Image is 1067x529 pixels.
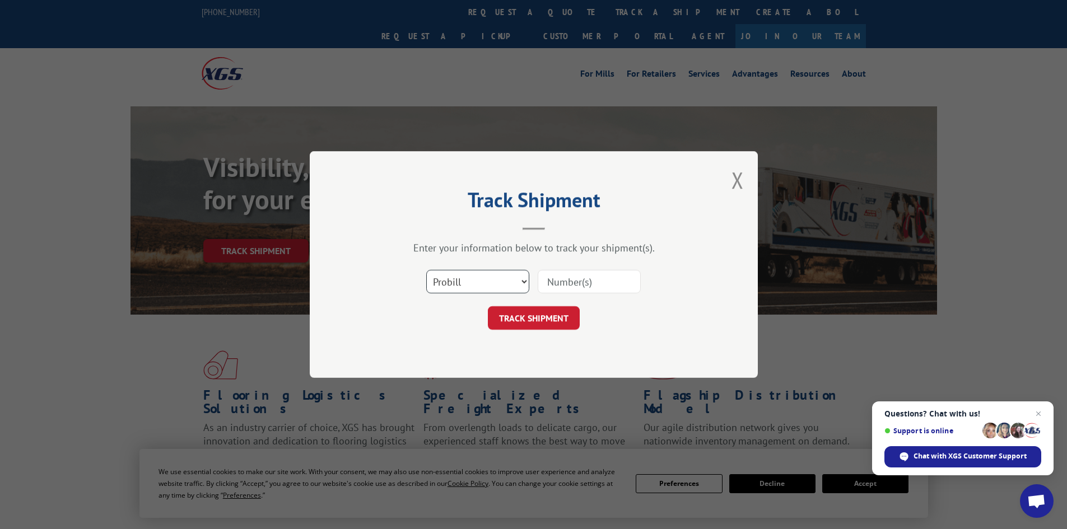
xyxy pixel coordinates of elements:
[884,409,1041,418] span: Questions? Chat with us!
[884,427,979,435] span: Support is online
[488,306,580,330] button: TRACK SHIPMENT
[884,446,1041,467] div: Chat with XGS Customer Support
[914,451,1027,461] span: Chat with XGS Customer Support
[538,270,641,293] input: Number(s)
[1020,484,1054,518] div: Open chat
[366,241,702,254] div: Enter your information below to track your shipment(s).
[731,165,744,195] button: Close modal
[1032,407,1045,420] span: Close chat
[366,192,702,213] h2: Track Shipment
